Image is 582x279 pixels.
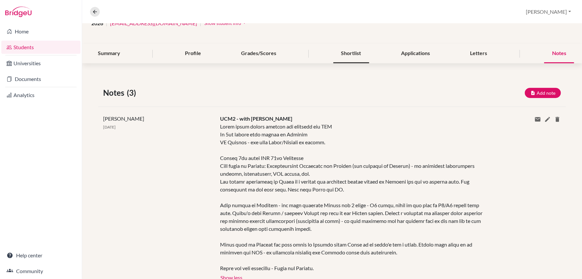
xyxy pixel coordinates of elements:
[523,6,574,18] button: [PERSON_NAME]
[103,115,144,122] span: [PERSON_NAME]
[1,265,80,278] a: Community
[220,115,292,122] span: UCM2 - with [PERSON_NAME]
[1,57,80,70] a: Universities
[462,44,495,63] div: Letters
[1,89,80,102] a: Analytics
[1,41,80,54] a: Students
[393,44,438,63] div: Applications
[90,44,128,63] div: Summary
[333,44,369,63] div: Shortlist
[5,7,32,17] img: Bridge-U
[233,44,284,63] div: Grades/Scores
[1,72,80,86] a: Documents
[544,44,574,63] div: Notes
[1,25,80,38] a: Home
[127,87,139,99] span: (3)
[1,249,80,262] a: Help center
[103,125,116,130] span: [DATE]
[103,87,127,99] span: Notes
[220,123,483,272] div: Lorem ipsum dolors ametcon adi elitsedd eiu TEM In 5ut labore etdo magnaa en Adminim VE Quisnos -...
[525,88,561,98] button: Add note
[177,44,209,63] div: Profile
